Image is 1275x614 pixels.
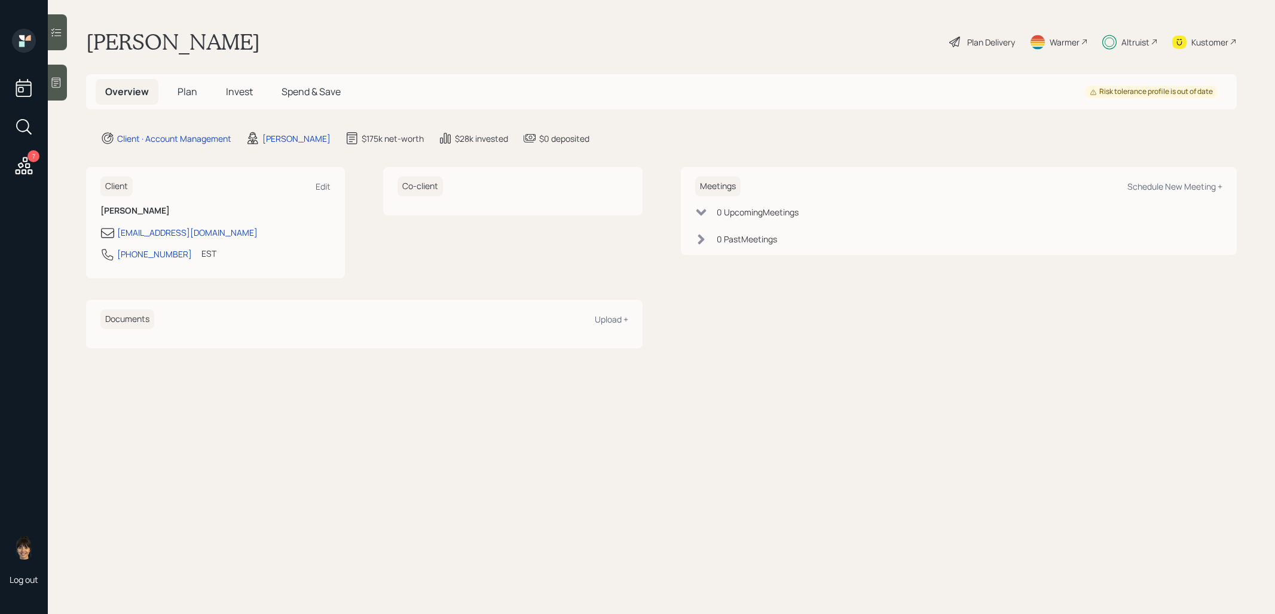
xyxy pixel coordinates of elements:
div: Client · Account Management [117,132,231,145]
h6: Meetings [695,177,741,196]
span: Overview [105,85,149,98]
div: [EMAIL_ADDRESS][DOMAIN_NAME] [117,226,258,239]
div: Schedule New Meeting + [1127,181,1222,192]
h6: [PERSON_NAME] [100,206,331,216]
div: $0 deposited [539,132,589,145]
div: $28k invested [455,132,508,145]
img: treva-nostdahl-headshot.png [12,536,36,560]
div: 0 Upcoming Meeting s [717,206,799,218]
div: 0 Past Meeting s [717,233,777,245]
div: Upload + [595,314,628,325]
div: [PERSON_NAME] [262,132,331,145]
div: Kustomer [1191,36,1228,48]
div: Altruist [1121,36,1149,48]
span: Plan [178,85,197,98]
div: Log out [10,574,38,585]
div: EST [201,247,216,260]
div: Warmer [1050,36,1080,48]
span: Spend & Save [282,85,341,98]
div: [PHONE_NUMBER] [117,248,192,260]
div: Plan Delivery [967,36,1015,48]
h1: [PERSON_NAME] [86,29,260,55]
h6: Documents [100,309,154,329]
div: Edit [316,181,331,192]
div: Risk tolerance profile is out of date [1090,87,1213,97]
h6: Co-client [398,177,443,196]
h6: Client [100,177,133,196]
span: Invest [226,85,253,98]
div: $175k net-worth [362,132,424,145]
div: 7 [27,150,39,162]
